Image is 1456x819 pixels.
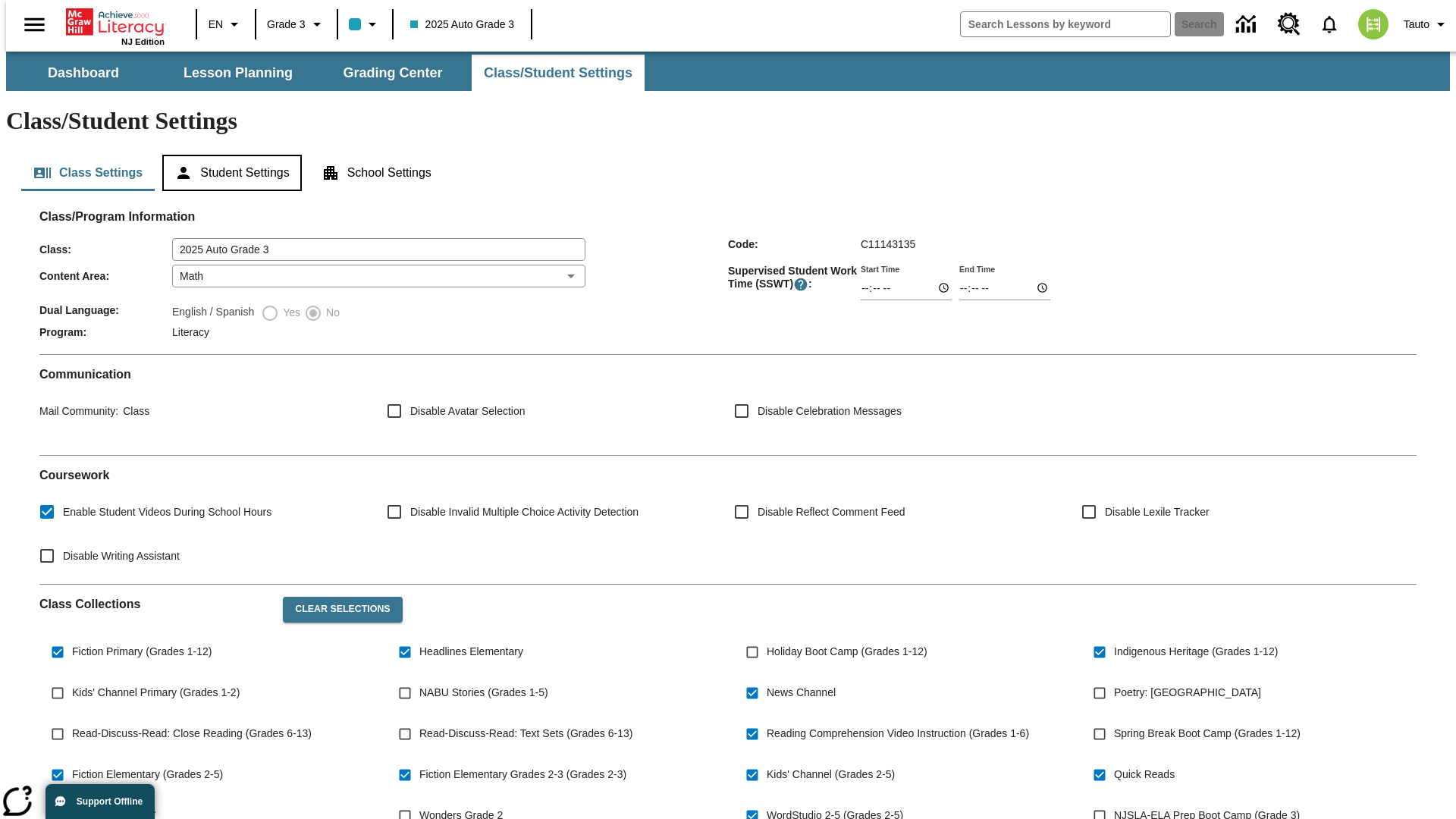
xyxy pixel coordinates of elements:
span: Disable Writing Assistant [63,548,180,564]
button: Clear Selections [283,597,402,623]
span: Disable Celebration Messages [758,403,902,419]
input: search field [961,12,1170,36]
span: Disable Avatar Selection [410,403,526,419]
span: Fiction Elementary (Grades 2-5) [72,767,223,783]
span: Mail Community : [39,405,118,417]
a: Resource Center, Will open in new tab [1269,4,1310,45]
span: Content Area : [39,270,172,282]
span: Poetry: [GEOGRAPHIC_DATA] [1114,685,1261,701]
a: Data Center [1227,4,1269,45]
h2: Course work [39,468,1417,482]
span: Disable Lexile Tracker [1105,504,1210,520]
span: Dashboard [48,64,119,82]
span: Code : [728,238,861,250]
span: Grade 3 [267,17,306,33]
span: Indigenous Heritage (Grades 1-12) [1114,644,1278,660]
span: Read-Discuss-Read: Text Sets (Grades 6-13) [419,726,632,742]
h2: Class/Program Information [39,209,1417,224]
span: Dual Language : [39,304,172,316]
span: Lesson Planning [184,64,293,82]
h1: Class/Student Settings [6,107,1450,135]
span: Disable Reflect Comment Feed [758,504,905,520]
span: Spring Break Boot Camp (Grades 1-12) [1114,726,1301,742]
span: Program : [39,326,172,338]
span: NJ Edition [121,37,165,46]
span: EN [209,17,223,33]
button: Class Settings [21,155,155,191]
span: Enable Student Videos During School Hours [63,504,271,520]
span: Fiction Elementary Grades 2-3 (Grades 2-3) [419,767,626,783]
span: Yes [279,305,300,321]
span: News Channel [767,685,836,701]
span: 2025 Auto Grade 3 [410,17,515,33]
button: Lesson Planning [162,55,314,91]
span: Class : [39,243,172,256]
span: Kids' Channel (Grades 2-5) [767,767,895,783]
span: NABU Stories (Grades 1-5) [419,685,548,701]
span: Kids' Channel Primary (Grades 1-2) [72,685,240,701]
span: Class/Student Settings [484,64,632,82]
div: Class/Program Information [39,224,1417,342]
div: SubNavbar [6,55,646,91]
span: Supervised Student Work Time (SSWT) : [728,265,861,292]
button: School Settings [309,155,444,191]
a: Notifications [1310,5,1349,44]
label: End Time [959,263,995,275]
label: Start Time [861,263,899,275]
span: Read-Discuss-Read: Close Reading (Grades 6-13) [72,726,312,742]
div: Home [66,5,165,46]
button: Select a new avatar [1349,5,1398,44]
h2: Class Collections [39,597,271,611]
span: Tauto [1404,17,1429,33]
button: Language: EN, Select a language [202,11,250,38]
span: C11143135 [861,238,915,250]
button: Grade: Grade 3, Select a grade [261,11,332,38]
button: Support Offline [45,784,155,819]
div: Class/Student Settings [21,155,1435,191]
span: Holiday Boot Camp (Grades 1-12) [767,644,927,660]
span: No [322,305,340,321]
button: Supervised Student Work Time is the timeframe when students can take LevelSet and when lessons ar... [793,277,808,292]
div: Coursework [39,468,1417,572]
button: Open side menu [12,2,57,47]
h2: Communication [39,367,1417,381]
a: Home [66,7,165,37]
span: Class [118,405,149,417]
button: Profile/Settings [1398,11,1456,38]
span: Grading Center [343,64,442,82]
span: Reading Comprehension Video Instruction (Grades 1-6) [767,726,1029,742]
label: English / Spanish [172,304,254,322]
button: Class color is light blue. Change class color [343,11,388,38]
input: Class [172,238,585,261]
button: Student Settings [162,155,301,191]
span: Literacy [172,326,209,338]
button: Grading Center [317,55,469,91]
div: Communication [39,367,1417,443]
button: Dashboard [8,55,159,91]
span: Disable Invalid Multiple Choice Activity Detection [410,504,639,520]
span: Quick Reads [1114,767,1175,783]
button: Class/Student Settings [472,55,645,91]
span: Fiction Primary (Grades 1-12) [72,644,212,660]
div: SubNavbar [6,52,1450,91]
span: Support Offline [77,796,143,807]
span: Headlines Elementary [419,644,523,660]
img: avatar image [1358,9,1389,39]
div: Math [172,265,585,287]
